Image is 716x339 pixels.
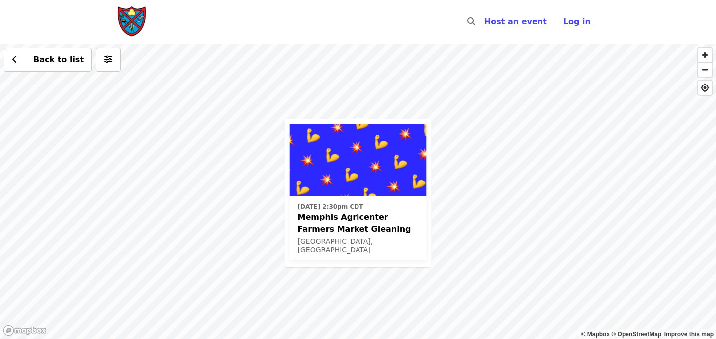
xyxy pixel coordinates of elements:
[555,12,599,32] button: Log in
[664,331,714,338] a: Map feedback
[698,62,712,77] button: Zoom Out
[581,331,610,338] a: Mapbox
[698,48,712,62] button: Zoom In
[467,17,475,26] i: search icon
[698,81,712,95] button: Find My Location
[298,202,363,211] time: [DATE] 2:30pm CDT
[563,17,591,26] span: Log in
[290,124,427,196] img: Memphis Agricenter Farmers Market Gleaning organized by Society of St. Andrew
[33,55,84,64] span: Back to list
[290,124,427,260] a: See details for "Memphis Agricenter Farmers Market Gleaning"
[104,55,112,64] i: sliders-h icon
[3,325,47,336] a: Mapbox logo
[4,48,92,72] button: Back to list
[481,10,489,34] input: Search
[96,48,121,72] button: More filters (0 selected)
[611,331,661,338] a: OpenStreetMap
[298,237,419,254] div: [GEOGRAPHIC_DATA], [GEOGRAPHIC_DATA]
[298,211,419,235] span: Memphis Agricenter Farmers Market Gleaning
[484,17,547,26] a: Host an event
[117,6,147,38] img: Society of St. Andrew - Home
[12,55,17,64] i: chevron-left icon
